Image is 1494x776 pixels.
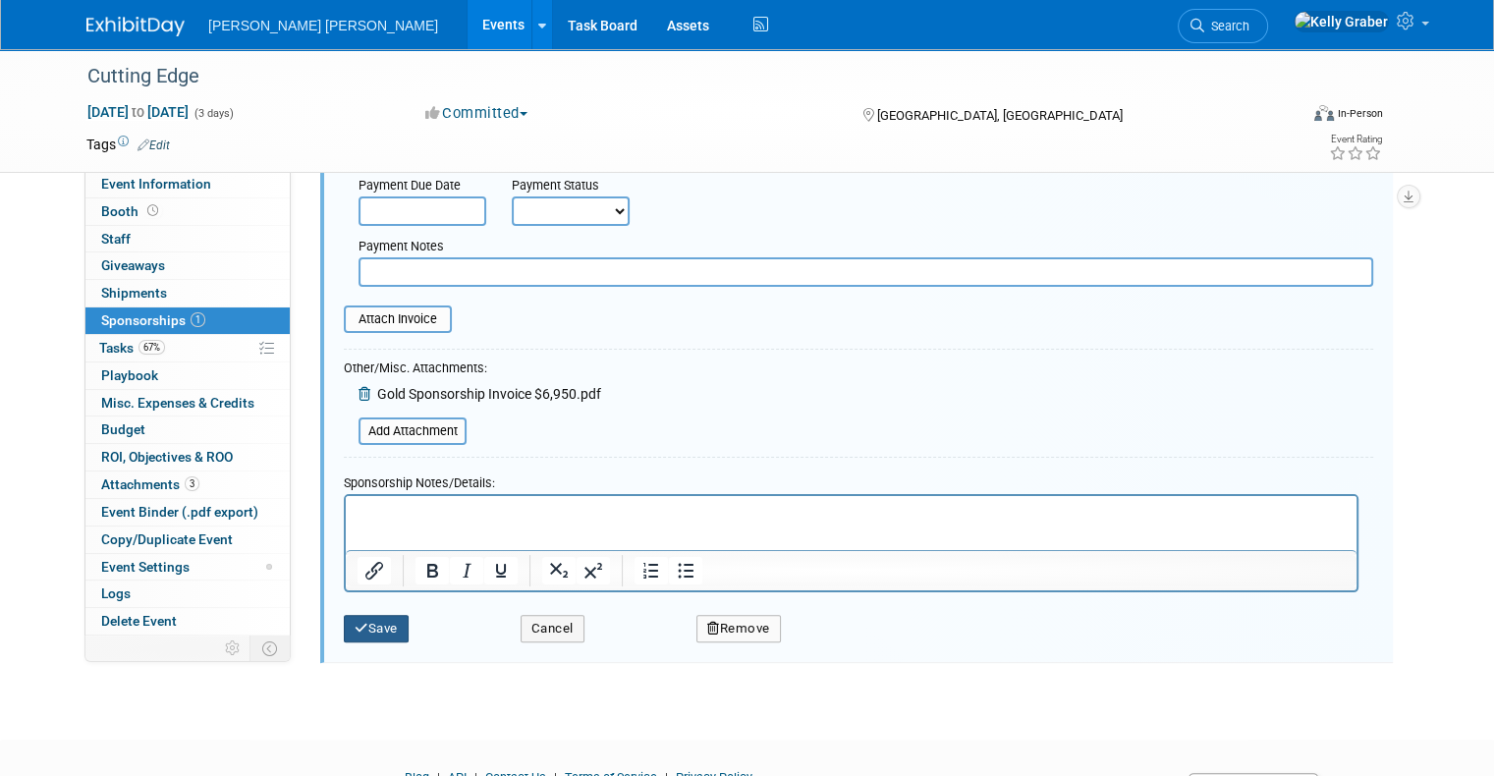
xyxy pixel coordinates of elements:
[138,139,170,152] a: Edit
[1294,11,1389,32] img: Kelly Graber
[521,615,584,642] button: Cancel
[359,177,482,196] div: Payment Due Date
[358,557,391,584] button: Insert/edit link
[101,367,158,383] span: Playbook
[85,226,290,252] a: Staff
[85,307,290,334] a: Sponsorships1
[1337,106,1383,121] div: In-Person
[877,108,1123,123] span: [GEOGRAPHIC_DATA], [GEOGRAPHIC_DATA]
[344,466,1358,494] div: Sponsorship Notes/Details:
[85,198,290,225] a: Booth
[85,527,290,553] a: Copy/Duplicate Event
[344,360,601,382] div: Other/Misc. Attachments:
[669,557,702,584] button: Bullet list
[85,362,290,389] a: Playbook
[101,585,131,601] span: Logs
[101,231,131,247] span: Staff
[101,285,167,301] span: Shipments
[450,557,483,584] button: Italic
[101,203,162,219] span: Booth
[696,615,781,642] button: Remove
[512,177,643,196] div: Payment Status
[216,636,250,661] td: Personalize Event Tab Strip
[101,257,165,273] span: Giveaways
[85,280,290,306] a: Shipments
[359,238,1373,257] div: Payment Notes
[344,615,409,642] button: Save
[85,471,290,498] a: Attachments3
[101,476,199,492] span: Attachments
[143,203,162,218] span: Booth not reserved yet
[101,395,254,411] span: Misc. Expenses & Credits
[1178,9,1268,43] a: Search
[138,340,165,355] span: 67%
[484,557,518,584] button: Underline
[86,103,190,121] span: [DATE] [DATE]
[86,17,185,36] img: ExhibitDay
[193,107,234,120] span: (3 days)
[101,613,177,629] span: Delete Event
[85,444,290,471] a: ROI, Objectives & ROO
[101,421,145,437] span: Budget
[101,531,233,547] span: Copy/Duplicate Event
[101,176,211,192] span: Event Information
[85,499,290,526] a: Event Binder (.pdf export)
[85,581,290,607] a: Logs
[129,104,147,120] span: to
[101,504,258,520] span: Event Binder (.pdf export)
[266,564,272,570] span: Modified Layout
[542,557,576,584] button: Subscript
[101,449,233,465] span: ROI, Objectives & ROO
[1204,19,1249,33] span: Search
[185,476,199,491] span: 3
[99,340,165,356] span: Tasks
[86,135,170,154] td: Tags
[346,496,1356,550] iframe: Rich Text Area
[635,557,668,584] button: Numbered list
[85,608,290,635] a: Delete Event
[85,252,290,279] a: Giveaways
[1191,102,1383,132] div: Event Format
[208,18,438,33] span: [PERSON_NAME] [PERSON_NAME]
[377,386,601,402] span: Gold Sponsorship Invoice $6,950.pdf
[85,335,290,361] a: Tasks67%
[85,554,290,581] a: Event Settings
[191,312,205,327] span: 1
[101,312,205,328] span: Sponsorships
[85,416,290,443] a: Budget
[250,636,291,661] td: Toggle Event Tabs
[81,59,1273,94] div: Cutting Edge
[101,559,190,575] span: Event Settings
[85,390,290,416] a: Misc. Expenses & Credits
[1314,105,1334,121] img: Format-Inperson.png
[85,171,290,197] a: Event Information
[418,103,535,124] button: Committed
[1329,135,1382,144] div: Event Rating
[577,557,610,584] button: Superscript
[415,557,449,584] button: Bold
